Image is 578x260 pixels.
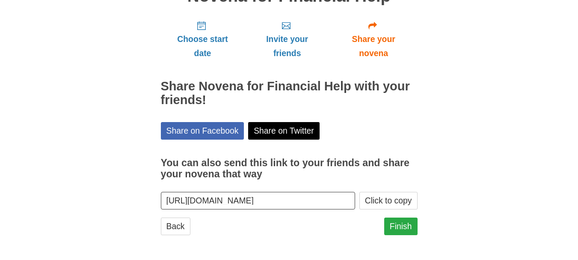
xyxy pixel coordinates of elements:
span: Share your novena [338,32,409,60]
h2: Share Novena for Financial Help with your friends! [161,80,418,107]
a: Finish [384,218,418,235]
span: Choose start date [169,32,236,60]
a: Choose start date [161,14,245,65]
a: Share on Facebook [161,122,244,140]
a: Back [161,218,190,235]
a: Invite your friends [244,14,329,65]
span: Invite your friends [253,32,321,60]
button: Click to copy [359,192,418,209]
a: Share your novena [330,14,418,65]
h3: You can also send this link to your friends and share your novena that way [161,158,418,179]
a: Share on Twitter [248,122,320,140]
